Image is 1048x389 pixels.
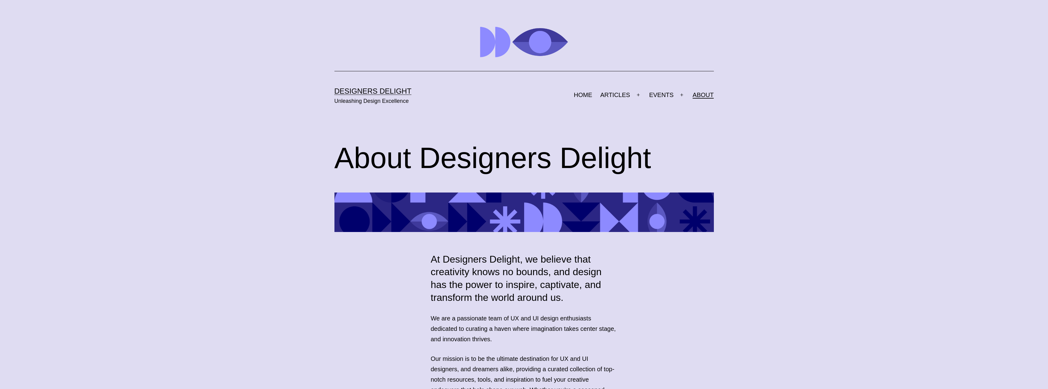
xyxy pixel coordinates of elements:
a: HOME [570,87,596,103]
a: ARTICLES [596,87,634,103]
span: We are a passionate team of UX and UI design enthusiasts dedicated to curating a haven where imag... [431,315,616,342]
span: At Designers Delight, we believe that creativity knows no bounds, and design has the power to ins... [431,254,602,303]
h1: About Designers Delight [334,142,714,174]
img: Designers Delight [478,27,570,57]
nav: Primary menu [574,87,714,103]
p: Unleashing Design Excellence [334,97,412,105]
a: Designers Delight [334,87,412,95]
a: EVENTS [645,87,677,103]
a: ABOUT [688,87,718,103]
